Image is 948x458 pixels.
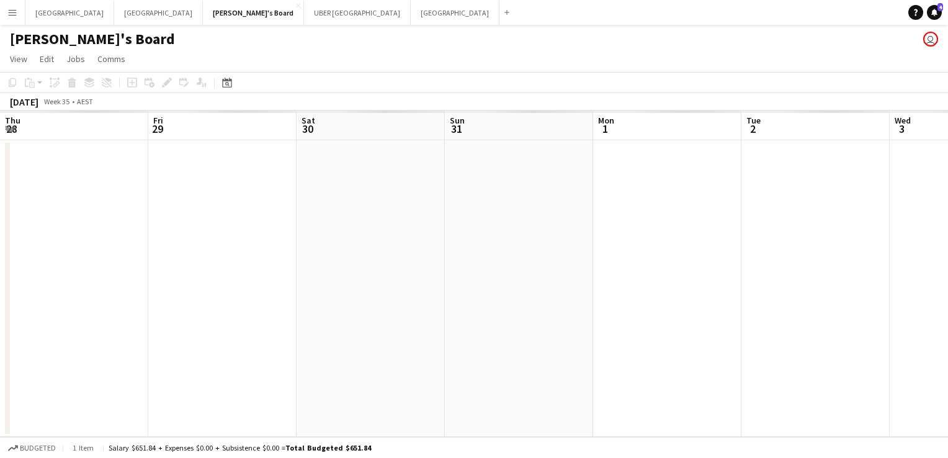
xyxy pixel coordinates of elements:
[109,443,371,452] div: Salary $651.84 + Expenses $0.00 + Subsistence $0.00 =
[927,5,942,20] a: 4
[41,97,72,106] span: Week 35
[285,443,371,452] span: Total Budgeted $651.84
[97,53,125,65] span: Comms
[10,30,175,48] h1: [PERSON_NAME]'s Board
[5,115,20,126] span: Thu
[66,53,85,65] span: Jobs
[937,3,943,11] span: 4
[5,51,32,67] a: View
[40,53,54,65] span: Edit
[304,1,411,25] button: UBER [GEOGRAPHIC_DATA]
[923,32,938,47] app-user-avatar: Tennille Moore
[114,1,203,25] button: [GEOGRAPHIC_DATA]
[68,443,98,452] span: 1 item
[151,122,163,136] span: 29
[598,115,614,126] span: Mon
[153,115,163,126] span: Fri
[35,51,59,67] a: Edit
[302,115,315,126] span: Sat
[20,444,56,452] span: Budgeted
[450,115,465,126] span: Sun
[411,1,499,25] button: [GEOGRAPHIC_DATA]
[745,122,761,136] span: 2
[10,53,27,65] span: View
[895,115,911,126] span: Wed
[203,1,304,25] button: [PERSON_NAME]'s Board
[6,441,58,455] button: Budgeted
[61,51,90,67] a: Jobs
[92,51,130,67] a: Comms
[3,122,20,136] span: 28
[746,115,761,126] span: Tue
[10,96,38,108] div: [DATE]
[77,97,93,106] div: AEST
[448,122,465,136] span: 31
[893,122,911,136] span: 3
[596,122,614,136] span: 1
[25,1,114,25] button: [GEOGRAPHIC_DATA]
[300,122,315,136] span: 30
